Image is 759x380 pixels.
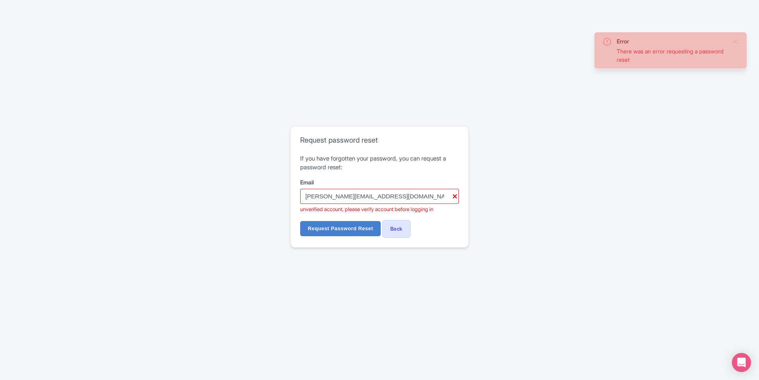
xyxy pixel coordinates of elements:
[300,154,459,172] p: If you have forgotten your password, you can request a password reset:
[617,37,726,45] div: Error
[732,353,751,372] div: Open Intercom Messenger
[300,206,459,214] div: unverified account, please verify account before logging in
[300,189,459,204] input: username@example.com
[732,37,739,47] button: Close
[300,221,381,236] input: Request Password Reset
[300,178,459,186] label: Email
[382,220,411,238] a: Back
[617,47,726,64] div: There was an error requesting a password reset
[300,136,459,145] h2: Request password reset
